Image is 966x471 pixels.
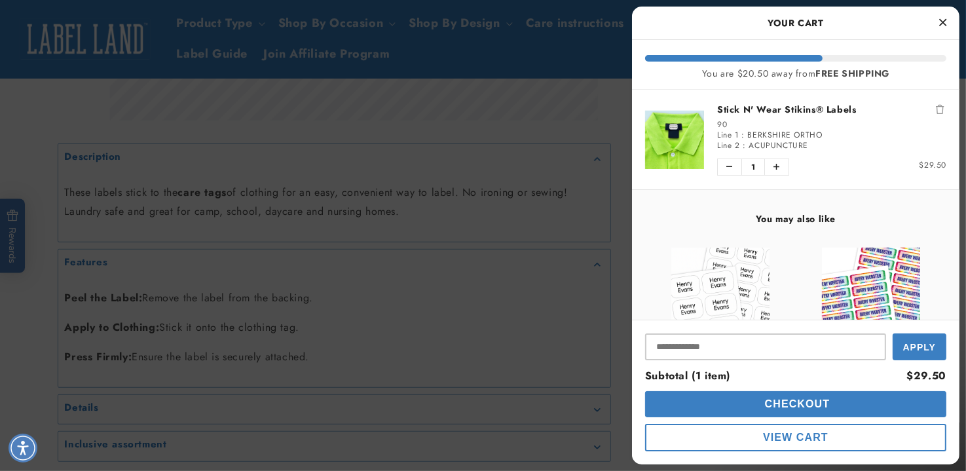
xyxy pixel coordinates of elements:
[933,103,946,116] button: Remove Stick N' Wear Stikins® Labels
[717,119,946,130] div: 90
[645,213,946,225] h4: You may also like
[903,342,936,352] span: Apply
[645,90,946,189] li: product
[906,367,946,386] div: $29.50
[747,129,822,141] span: BERKSHIRE ORTHO
[815,67,889,80] b: FREE SHIPPING
[9,434,37,462] div: Accessibility Menu
[763,432,828,443] span: View Cart
[645,13,946,33] h2: Your Cart
[741,159,765,175] span: 1
[743,140,746,151] span: :
[11,37,175,62] button: Can these labels be used on uniforms?
[645,368,730,383] span: Subtotal (1 item)
[893,333,946,360] button: Apply
[645,333,886,360] input: Input Discount
[717,140,740,151] span: Line 2
[822,248,920,346] img: Mini Rectangle Name Labels - Label Land
[671,248,770,346] img: View Stick N' Wear Stikins® Labels
[796,235,946,464] div: product
[645,391,946,417] button: cart
[762,398,830,409] span: Checkout
[645,424,946,451] button: cart
[933,13,953,33] button: Close Cart
[717,129,739,141] span: Line 1
[645,235,796,464] div: product
[765,159,789,175] button: Increase quantity of Stick N' Wear Stikins® Labels
[718,159,741,175] button: Decrease quantity of Stick N' Wear Stikins® Labels
[919,159,946,171] span: $29.50
[645,110,704,169] img: Stick N' Wear Stikins® Labels
[645,68,946,79] div: You are $20.50 away from
[749,140,808,151] span: ACUPUNCTURE
[717,103,946,116] a: Stick N' Wear Stikins® Labels
[45,73,175,98] button: Do these labels need ironing?
[741,129,745,141] span: :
